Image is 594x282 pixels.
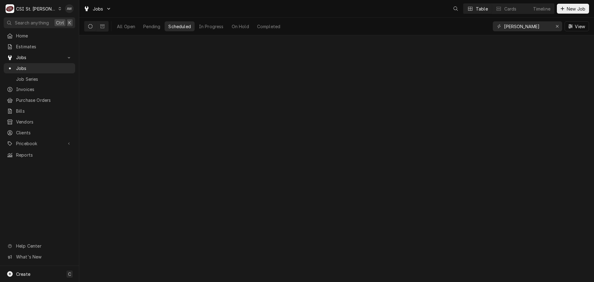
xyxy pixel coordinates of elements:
[504,6,517,12] div: Cards
[4,63,75,73] a: Jobs
[16,129,72,136] span: Clients
[16,108,72,114] span: Bills
[4,95,75,105] a: Purchase Orders
[565,21,589,31] button: View
[16,6,56,12] div: CSI St. [PERSON_NAME]
[16,43,72,50] span: Estimates
[4,138,75,149] a: Go to Pricebook
[68,271,71,277] span: C
[4,117,75,127] a: Vendors
[232,23,249,30] div: On Hold
[16,54,63,61] span: Jobs
[533,6,550,12] div: Timeline
[4,74,75,84] a: Job Series
[4,52,75,63] a: Go to Jobs
[16,97,72,103] span: Purchase Orders
[4,241,75,251] a: Go to Help Center
[6,4,14,13] div: CSI St. Louis's Avatar
[16,152,72,158] span: Reports
[4,41,75,52] a: Estimates
[552,21,562,31] button: Erase input
[16,140,63,147] span: Pricebook
[68,20,71,26] span: K
[16,33,72,39] span: Home
[504,21,550,31] input: Keyword search
[257,23,280,30] div: Completed
[16,243,71,249] span: Help Center
[4,84,75,94] a: Invoices
[16,119,72,125] span: Vendors
[15,20,49,26] span: Search anything
[16,65,72,72] span: Jobs
[4,128,75,138] a: Clients
[16,86,72,93] span: Invoices
[4,150,75,160] a: Reports
[4,252,75,262] a: Go to What's New
[451,4,461,14] button: Open search
[6,4,14,13] div: C
[199,23,224,30] div: In Progress
[557,4,589,14] button: New Job
[566,6,587,12] span: New Job
[65,4,74,13] div: Alexandria Wilp's Avatar
[4,17,75,28] button: Search anythingCtrlK
[56,20,64,26] span: Ctrl
[168,23,191,30] div: Scheduled
[4,31,75,41] a: Home
[117,23,135,30] div: All Open
[65,4,74,13] div: AW
[93,6,103,12] span: Jobs
[16,271,30,277] span: Create
[81,4,114,14] a: Go to Jobs
[4,106,75,116] a: Bills
[16,254,71,260] span: What's New
[574,23,586,30] span: View
[476,6,488,12] div: Table
[143,23,160,30] div: Pending
[16,76,72,82] span: Job Series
